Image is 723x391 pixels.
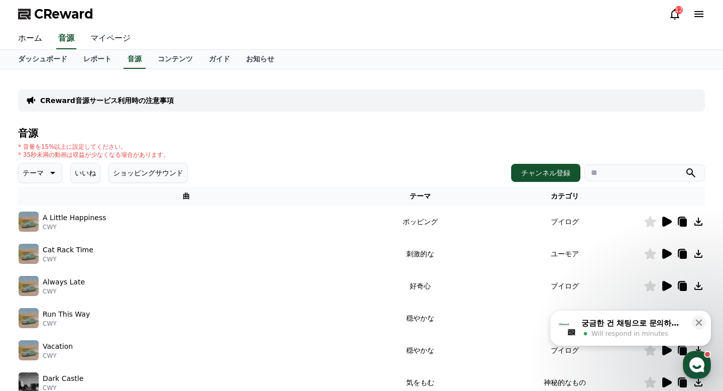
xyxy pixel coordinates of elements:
[43,255,93,263] p: CWY
[486,206,644,238] td: ブイログ
[354,206,487,238] td: ポッピング
[124,50,146,69] a: 音源
[18,128,705,139] h4: 音源
[34,6,93,22] span: CReward
[486,270,644,302] td: ブイログ
[43,320,90,328] p: CWY
[18,163,62,183] button: テーマ
[43,352,73,360] p: CWY
[354,238,487,270] td: 刺激的な
[18,6,93,22] a: CReward
[10,28,50,49] a: ホーム
[26,323,43,331] span: Home
[354,270,487,302] td: 好奇心
[3,308,66,333] a: Home
[70,163,100,183] button: いいね
[43,277,85,287] p: Always Late
[238,50,282,69] a: お知らせ
[43,287,85,296] p: CWY
[18,187,354,206] th: 曲
[486,187,644,206] th: カテゴリ
[43,341,73,352] p: Vacation
[82,28,139,49] a: マイページ
[354,302,487,334] td: 穏やかな
[486,302,644,334] td: イシュー
[43,213,106,223] p: A Little Happiness
[150,50,201,69] a: コンテンツ
[19,244,39,264] img: music
[19,340,39,360] img: music
[201,50,238,69] a: ガイド
[18,143,169,151] p: * 音量を15%以上に設定してください。
[354,334,487,366] td: 穏やかな
[43,245,93,255] p: Cat Rack Time
[10,50,75,69] a: ダッシュボード
[511,164,580,182] button: チャンネル登録
[23,166,44,180] p: テーマ
[675,6,683,14] div: 12
[486,238,644,270] td: ユーモア
[19,308,39,328] img: music
[43,223,106,231] p: CWY
[40,95,174,106] a: CReward音源サービス利用時の注意事項
[108,163,188,183] button: ショッピングサウンド
[669,8,681,20] a: 12
[56,28,76,49] a: 音源
[66,308,130,333] a: Messages
[75,50,119,69] a: レポート
[354,187,487,206] th: テーマ
[486,334,644,366] td: ブイログ
[19,212,39,232] img: music
[43,373,83,384] p: Dark Castle
[83,323,113,331] span: Messages
[130,308,193,333] a: Settings
[149,323,173,331] span: Settings
[43,309,90,320] p: Run This Way
[18,151,169,159] p: * 35秒未満の動画は収益が少なくなる場合があります。
[19,276,39,296] img: music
